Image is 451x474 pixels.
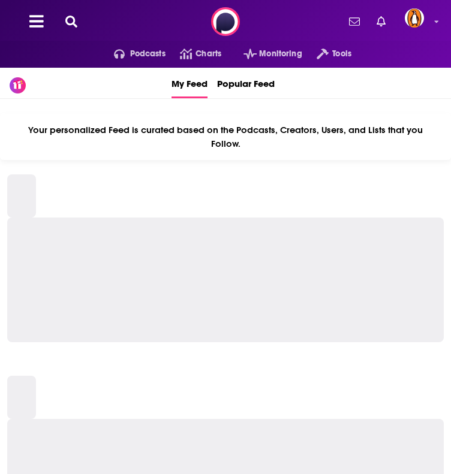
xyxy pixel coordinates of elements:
span: Monitoring [259,46,302,62]
span: Charts [196,46,221,62]
a: My Feed [172,68,208,98]
a: Show notifications dropdown [372,11,390,32]
button: open menu [100,44,166,64]
span: Popular Feed [217,70,275,96]
a: Show notifications dropdown [344,11,365,32]
button: open menu [229,44,302,64]
a: Logged in as penguin_portfolio [405,8,431,35]
img: User Profile [405,8,424,28]
span: Tools [332,46,351,62]
span: My Feed [172,70,208,96]
span: Logged in as penguin_portfolio [405,8,424,28]
a: Popular Feed [217,68,275,98]
button: open menu [302,44,351,64]
img: Podchaser - Follow, Share and Rate Podcasts [211,7,240,36]
a: Charts [166,44,221,64]
span: Podcasts [130,46,166,62]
